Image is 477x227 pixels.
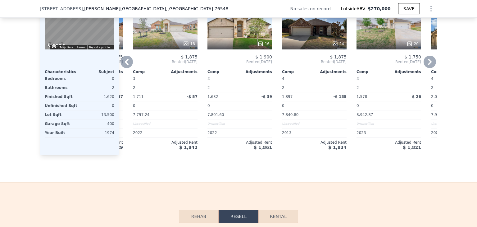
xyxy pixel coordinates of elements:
[332,41,344,47] div: 24
[45,119,78,128] div: Garage Sqft
[45,69,79,74] div: Characteristics
[357,140,421,145] div: Adjusted Rent
[241,110,272,119] div: -
[133,119,164,128] div: Unspecified
[390,74,421,83] div: -
[357,76,359,81] span: 3
[207,69,240,74] div: Comp
[241,119,272,128] div: -
[316,74,347,83] div: -
[357,83,388,92] div: 2
[431,69,463,74] div: Comp
[45,83,78,92] div: Bathrooms
[425,2,437,15] button: Show Options
[81,92,114,101] div: 1,620
[282,104,284,108] span: 0
[207,83,238,92] div: 2
[241,101,272,110] div: -
[398,3,420,14] button: SAVE
[357,128,388,137] div: 2023
[431,119,462,128] div: Unspecified
[316,119,347,128] div: -
[166,119,198,128] div: -
[133,95,143,99] span: 1,711
[357,59,421,64] span: Rented [DATE]
[282,113,298,117] span: 7,840.80
[219,210,258,223] button: Resell
[77,45,85,49] a: Terms (opens in new tab)
[133,59,198,64] span: Rented [DATE]
[258,210,298,223] button: Rental
[46,41,67,49] a: Open this area in Google Maps (opens a new window)
[290,6,336,12] div: No sales on record
[390,101,421,110] div: -
[60,45,73,49] button: Map Data
[240,69,272,74] div: Adjustments
[357,104,359,108] span: 0
[166,128,198,137] div: -
[133,69,165,74] div: Comp
[207,128,238,137] div: 2022
[431,95,442,99] span: 2,000
[282,140,347,145] div: Adjusted Rent
[261,95,272,99] span: -$ 39
[81,101,114,110] div: 0
[282,59,347,64] span: Rented [DATE]
[257,41,270,47] div: 16
[207,104,210,108] span: 0
[341,6,368,12] span: Lotside ARV
[207,76,210,81] span: 3
[431,113,447,117] span: 7,919.21
[133,128,164,137] div: 2022
[282,128,313,137] div: 2013
[357,113,373,117] span: 8,942.87
[81,119,114,128] div: 400
[282,95,293,99] span: 1,897
[390,128,421,137] div: -
[183,41,195,47] div: 18
[333,95,347,99] span: -$ 185
[166,101,198,110] div: -
[330,54,347,59] span: $ 1,875
[166,6,229,11] span: , [GEOGRAPHIC_DATA] 76548
[314,69,347,74] div: Adjustments
[207,95,218,99] span: 1,682
[316,128,347,137] div: -
[166,74,198,83] div: -
[133,104,135,108] span: 0
[316,101,347,110] div: -
[40,6,83,12] span: [STREET_ADDRESS]
[179,145,198,150] span: $ 1,842
[431,104,434,108] span: 0
[46,41,67,49] img: Google
[83,6,229,12] span: , [PERSON_NAME][GEOGRAPHIC_DATA]
[207,113,224,117] span: 7,801.60
[282,69,314,74] div: Comp
[357,69,389,74] div: Comp
[187,95,198,99] span: -$ 57
[282,119,313,128] div: Unspecified
[431,83,462,92] div: 2
[328,145,347,150] span: $ 1,834
[45,110,78,119] div: Lot Sqft
[403,145,421,150] span: $ 1,821
[133,76,135,81] span: 3
[357,119,388,128] div: Unspecified
[45,5,114,49] div: Street View
[282,83,313,92] div: 2
[52,45,56,48] button: Keyboard shortcuts
[133,140,198,145] div: Adjusted Rent
[166,110,198,119] div: -
[241,128,272,137] div: -
[81,83,114,92] div: 2
[45,5,114,49] div: Map
[181,54,198,59] span: $ 1,875
[207,119,238,128] div: Unspecified
[45,128,78,137] div: Year Built
[241,83,272,92] div: -
[81,110,114,119] div: 13,500
[81,128,114,137] div: 1974
[390,110,421,119] div: -
[133,113,149,117] span: 7,797.24
[390,83,421,92] div: -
